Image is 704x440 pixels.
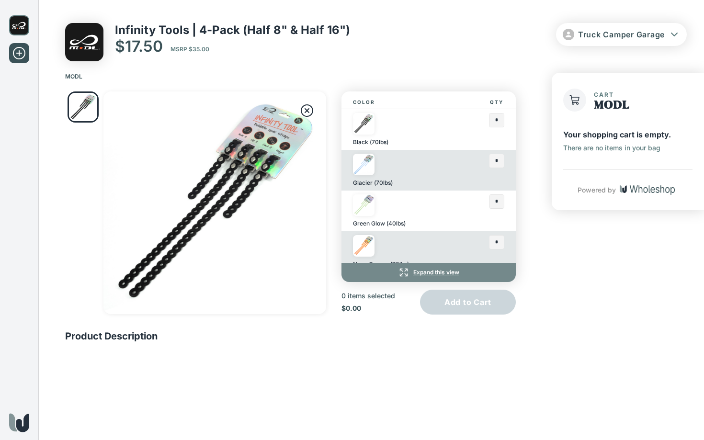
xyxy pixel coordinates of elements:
[563,144,660,152] p: There are no items in your bag
[68,91,99,123] nav: Thumbnail Navigation
[620,185,675,195] img: Wholeshop logo
[65,73,677,80] nav: breadcrumb
[115,23,350,37] p: Infinity Tools | 4-Pack (Half 8" & Half 16")
[578,185,616,195] p: Powered by
[65,23,103,61] img: MODL logo
[556,23,687,46] button: Truck Camper Garage
[353,220,406,227] p: Green Glow (40lbs)
[353,138,388,146] p: Black (70lbs)
[189,45,209,53] span: $35.00
[353,179,393,187] p: Glacier (70lbs)
[489,95,504,109] span: Qty
[563,129,671,140] p: Your shopping cart is empty.
[594,91,614,98] span: Cart
[103,91,326,314] img: 4-Pack_Black.png
[353,194,375,216] img: 4-Pack___Green_Glow.png
[353,260,409,268] p: Neon Orange (70lbs)
[9,15,29,35] img: MODL logo
[341,263,516,282] div: Expand this view
[103,91,326,314] div: Go to Slide 1
[341,304,361,312] span: $0.00
[353,99,447,105] span: Color
[353,113,375,135] img: 4-Pack_Black.png
[9,413,29,432] img: Wholeshop logo
[353,235,375,257] img: 4-Pack___Orange.png
[170,45,209,56] p: MSRP
[594,100,629,112] h1: MODL
[68,91,99,123] button: Go to Slide 1
[65,330,528,342] p: Product Description
[413,269,459,276] p: Expand this view
[65,73,82,80] a: MODL
[115,37,163,56] p: $17.50
[353,154,375,175] img: 4-Pack___Glacier.png
[578,30,665,39] span: Truck Camper Garage
[341,292,395,300] p: 0 items selected
[69,93,97,121] img: 4-Pack_Black.png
